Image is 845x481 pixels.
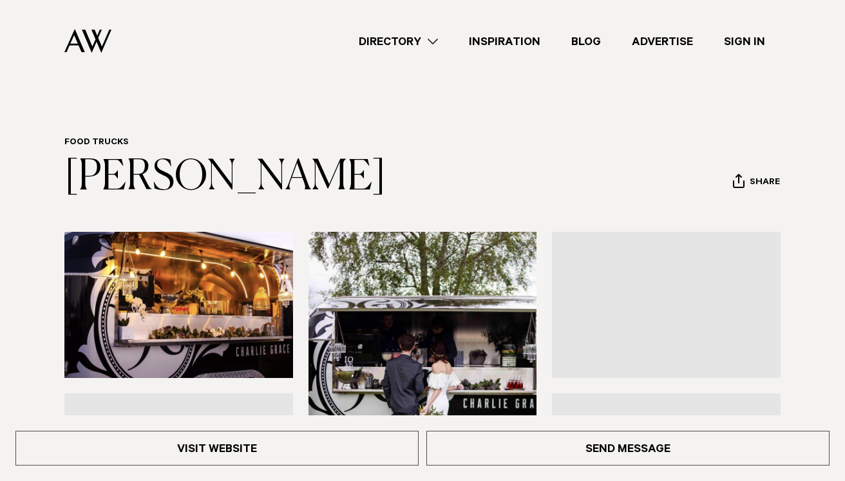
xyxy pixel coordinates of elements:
img: Auckland Weddings Logo [64,29,111,53]
a: Blog [556,33,616,50]
a: Visit Website [15,431,419,466]
button: Share [732,173,781,193]
a: Send Message [426,431,830,466]
a: Advertise [616,33,708,50]
a: Directory [343,33,453,50]
a: [PERSON_NAME] [64,157,386,198]
a: Inspiration [453,33,556,50]
a: Sign In [708,33,781,50]
span: Share [750,177,780,189]
a: Food Trucks [64,138,129,148]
